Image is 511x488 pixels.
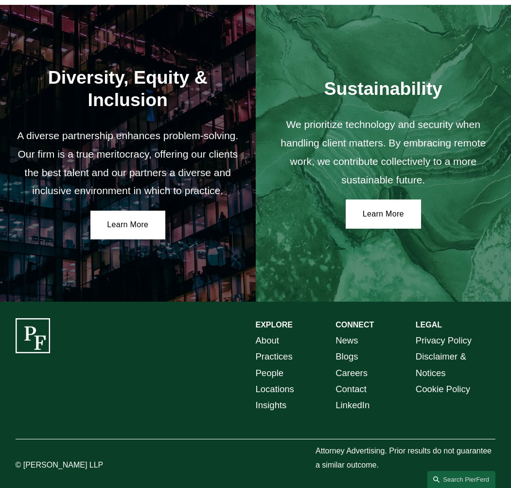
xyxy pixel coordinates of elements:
[16,127,240,200] p: A diverse partnership enhances problem-solving. Our firm is a true meritocracy, offering our clie...
[416,332,472,348] a: Privacy Policy
[316,444,495,472] p: Attorney Advertising. Prior results do not guarantee a similar outcome.
[90,211,166,240] a: Learn More
[16,458,116,472] p: © [PERSON_NAME] LLP
[416,321,442,329] strong: LEGAL
[271,78,495,100] h2: Sustainability
[256,365,284,381] a: People
[416,348,496,381] a: Disclaimer & Notices
[335,321,374,329] strong: CONNECT
[271,115,495,189] p: We prioritize technology and security when handling client matters. By embracing remote work, we ...
[256,321,293,329] strong: EXPLORE
[16,67,240,111] h2: Diversity, Equity & Inclusion
[335,397,370,413] a: LinkedIn
[416,381,470,397] a: Cookie Policy
[346,199,421,229] a: Learn More
[335,381,367,397] a: Contact
[335,332,358,348] a: News
[256,332,279,348] a: About
[256,381,294,397] a: Locations
[427,471,495,488] a: Search this site
[335,365,368,381] a: Careers
[256,348,293,364] a: Practices
[256,397,287,413] a: Insights
[335,348,358,364] a: Blogs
